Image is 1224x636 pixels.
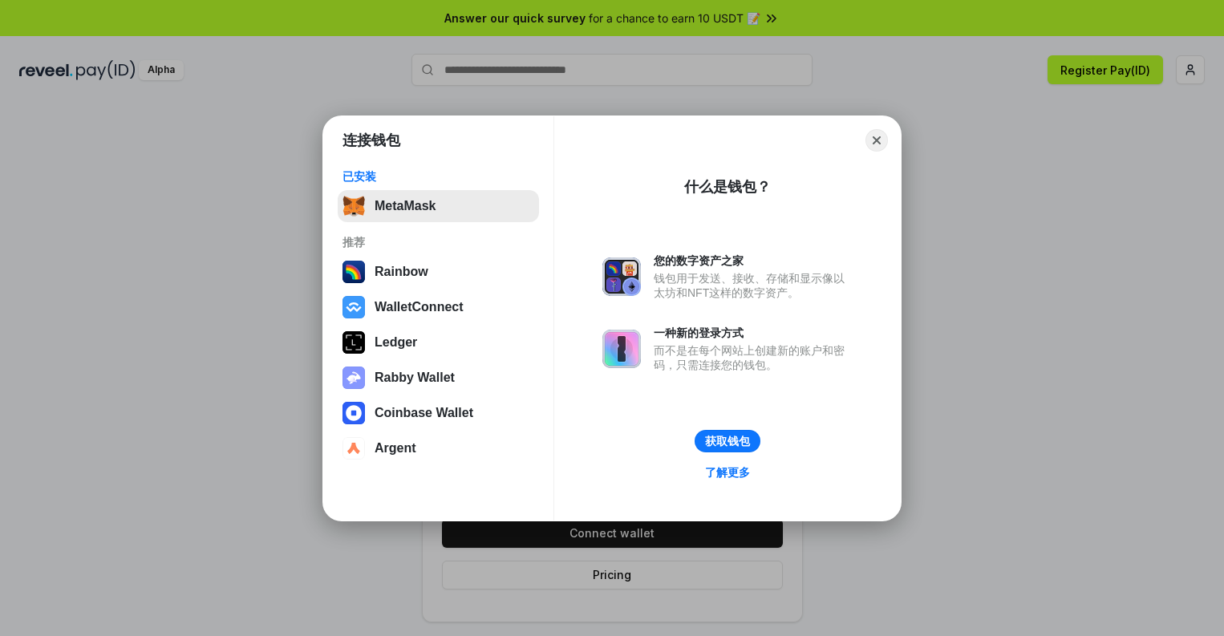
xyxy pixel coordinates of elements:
img: svg+xml,%3Csvg%20width%3D%2228%22%20height%3D%2228%22%20viewBox%3D%220%200%2028%2028%22%20fill%3D... [342,296,365,318]
button: Close [865,129,888,152]
button: Coinbase Wallet [338,397,539,429]
div: Rabby Wallet [375,371,455,385]
button: Rainbow [338,256,539,288]
div: Argent [375,441,416,456]
button: Rabby Wallet [338,362,539,394]
div: 一种新的登录方式 [654,326,853,340]
div: Coinbase Wallet [375,406,473,420]
button: Argent [338,432,539,464]
div: 推荐 [342,235,534,249]
div: MetaMask [375,199,436,213]
div: Rainbow [375,265,428,279]
div: WalletConnect [375,300,464,314]
button: MetaMask [338,190,539,222]
img: svg+xml,%3Csvg%20xmlns%3D%22http%3A%2F%2Fwww.w3.org%2F2000%2Fsvg%22%20fill%3D%22none%22%20viewBox... [602,330,641,368]
div: 了解更多 [705,465,750,480]
img: svg+xml,%3Csvg%20xmlns%3D%22http%3A%2F%2Fwww.w3.org%2F2000%2Fsvg%22%20width%3D%2228%22%20height%3... [342,331,365,354]
img: svg+xml,%3Csvg%20xmlns%3D%22http%3A%2F%2Fwww.w3.org%2F2000%2Fsvg%22%20fill%3D%22none%22%20viewBox... [342,367,365,389]
button: 获取钱包 [695,430,760,452]
div: 获取钱包 [705,434,750,448]
img: svg+xml,%3Csvg%20xmlns%3D%22http%3A%2F%2Fwww.w3.org%2F2000%2Fsvg%22%20fill%3D%22none%22%20viewBox... [602,257,641,296]
h1: 连接钱包 [342,131,400,150]
div: 而不是在每个网站上创建新的账户和密码，只需连接您的钱包。 [654,343,853,372]
img: svg+xml,%3Csvg%20fill%3D%22none%22%20height%3D%2233%22%20viewBox%3D%220%200%2035%2033%22%20width%... [342,195,365,217]
img: svg+xml,%3Csvg%20width%3D%2228%22%20height%3D%2228%22%20viewBox%3D%220%200%2028%2028%22%20fill%3D... [342,402,365,424]
button: Ledger [338,326,539,359]
img: svg+xml,%3Csvg%20width%3D%2228%22%20height%3D%2228%22%20viewBox%3D%220%200%2028%2028%22%20fill%3D... [342,437,365,460]
img: svg+xml,%3Csvg%20width%3D%22120%22%20height%3D%22120%22%20viewBox%3D%220%200%20120%20120%22%20fil... [342,261,365,283]
button: WalletConnect [338,291,539,323]
a: 了解更多 [695,462,760,483]
div: 什么是钱包？ [684,177,771,196]
div: 您的数字资产之家 [654,253,853,268]
div: 钱包用于发送、接收、存储和显示像以太坊和NFT这样的数字资产。 [654,271,853,300]
div: 已安装 [342,169,534,184]
div: Ledger [375,335,417,350]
